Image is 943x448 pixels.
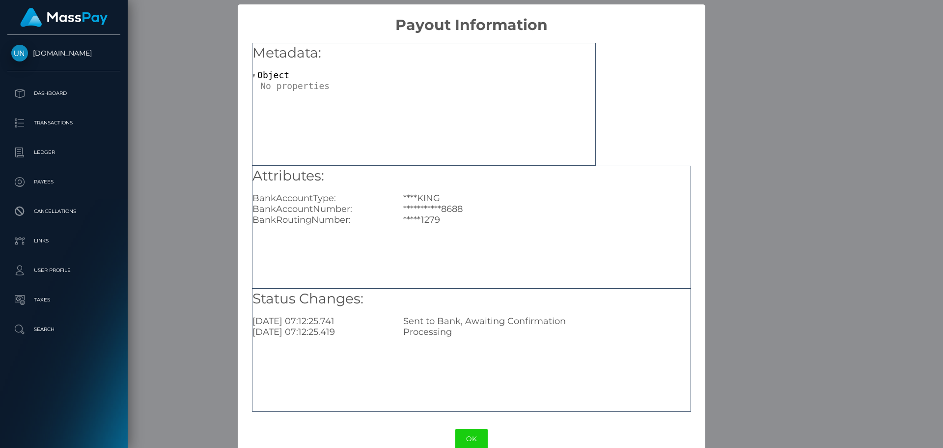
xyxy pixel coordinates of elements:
[11,322,116,337] p: Search
[245,193,396,204] div: BankAccountType:
[11,116,116,130] p: Transactions
[11,234,116,248] p: Links
[252,43,595,63] h5: Metadata:
[11,86,116,101] p: Dashboard
[245,316,396,327] div: [DATE] 07:12:25.741
[11,263,116,278] p: User Profile
[257,70,289,80] span: Object
[238,4,705,34] h2: Payout Information
[11,45,28,61] img: Unlockt.me
[396,316,697,327] div: Sent to Bank, Awaiting Confirmation
[20,8,108,27] img: MassPay Logo
[252,166,691,186] h5: Attributes:
[245,214,396,225] div: BankRoutingNumber:
[11,145,116,160] p: Ledger
[252,289,691,309] h5: Status Changes:
[245,204,396,214] div: BankAccountNumber:
[245,327,396,337] div: [DATE] 07:12:25.419
[11,175,116,189] p: Payees
[396,327,697,337] div: Processing
[11,204,116,219] p: Cancellations
[11,293,116,307] p: Taxes
[7,49,120,58] span: [DOMAIN_NAME]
